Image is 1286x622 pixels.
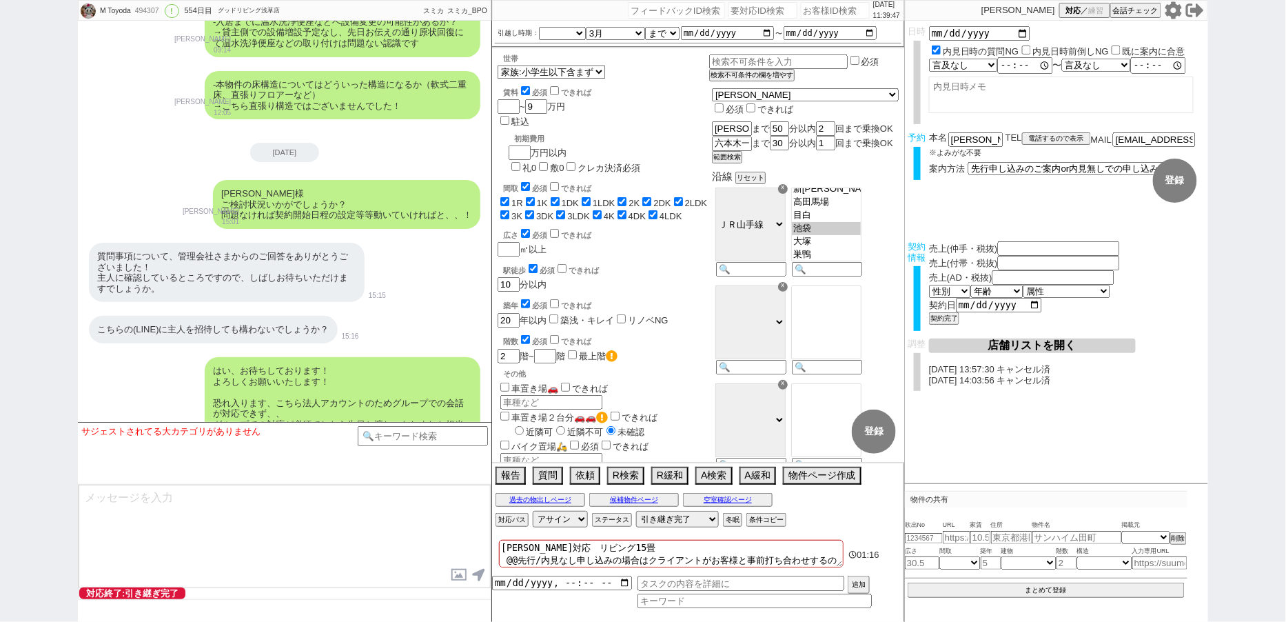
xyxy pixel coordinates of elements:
input: 🔍 [792,360,862,374]
input: 🔍 [716,360,786,374]
button: 登録 [852,410,896,454]
div: 間取 [503,180,709,194]
div: こちらの(LINE)に主人を招待しても構わないでしょうか？ [89,316,338,343]
label: 必須 [861,57,879,67]
div: -本物件の床構造についてはどういった構造になるか（軟式二重床、直張りフロアーなど） →こちら直張り構造ではございませんでした！ [205,71,480,120]
div: 階数 [503,333,709,347]
span: 構造 [1077,546,1132,557]
label: 4LDK [660,211,682,221]
div: 階~ 階 [498,348,709,363]
div: 初期費用 [514,134,640,144]
button: 候補物件ページ [589,493,679,507]
div: ~ 万円 [498,79,591,128]
input: 近隣不可 [556,426,565,435]
span: TEL [1006,132,1022,143]
p: [PERSON_NAME] [174,34,231,45]
span: 01:16 [857,550,879,560]
input: できれば [611,412,620,421]
input: サンハイム田町 [1032,531,1122,544]
option: 池袋 [792,222,861,235]
span: 対応終了:引き継ぎ完了 [79,588,185,599]
label: 敷0 [550,163,564,173]
label: 礼0 [522,163,536,173]
p: [PERSON_NAME] [183,206,239,217]
span: 必須 [532,231,547,239]
button: 空室確認ページ [683,493,773,507]
span: 必須 [581,441,599,452]
p: 15:16 [342,331,359,342]
input: 車種など [500,395,602,410]
div: 世帯 [503,54,709,64]
span: スミカ [423,7,444,14]
span: 対応 [1066,6,1081,16]
label: できれば [547,337,591,345]
input: 5 [981,556,1001,570]
button: 店舗リストを開く [929,339,1136,353]
input: できれば [550,229,559,238]
option: 目白 [792,209,861,222]
div: 質問事項について、管理会社さまからのご回答をありがとうございました！ 主人に確認しているところですので、しばしお待ちいただけますでしょうか。 [89,243,365,302]
label: クレカ決済必須 [578,163,640,173]
input: 東京都港区海岸３ [991,531,1032,544]
label: 最上階 [579,351,618,361]
span: 調整 [908,339,926,349]
input: 🔍 [792,458,862,472]
button: 質問 [533,467,563,485]
label: できれば [547,231,591,239]
span: 会話チェック [1113,6,1159,16]
div: [DATE] [250,143,319,162]
button: R検索 [607,467,644,485]
input: キーワード [637,594,872,608]
label: 1LDK [593,198,615,208]
input: お客様ID検索 [801,2,870,19]
label: できれば [599,441,649,452]
input: タスクの内容を詳細に [637,576,844,591]
input: できれば [746,103,755,112]
label: 引越し時期： [498,28,539,39]
p: [DATE] 14:03:56 キャンセル済 [929,375,1205,386]
button: 条件コピー [746,513,786,527]
span: URL [943,520,970,531]
label: 既に案内に合意 [1123,46,1185,57]
label: できれば [744,104,793,114]
span: 契約情報 [908,241,926,263]
div: [PERSON_NAME]様 ご検討状況いかがでしょうか？ 問題なければ契約開始日程の設定等等動いていければと、、！ [213,180,480,229]
span: スミカ_BPO [447,7,487,14]
button: 電話するので表示 [1022,132,1091,145]
span: 物件名 [1032,520,1122,531]
button: 冬眠 [723,513,742,527]
button: A緩和 [739,467,776,485]
span: 案内方法 [929,163,965,174]
div: 年以内 [498,297,709,328]
span: 必須 [532,88,547,97]
label: できれば [547,301,591,310]
button: 登録 [1153,159,1197,203]
div: M Toyoda [98,6,131,17]
button: 対応／練習 [1059,3,1110,18]
button: 報告 [496,467,526,485]
div: ☓ [778,184,788,194]
label: 内見日時の質問NG [943,46,1019,57]
option: 高田馬場 [792,196,861,209]
span: 必須 [532,184,547,192]
label: 車置き場２台分🚗🚗 [498,412,608,423]
input: できれば [602,441,611,450]
span: 練習 [1089,6,1104,16]
p: 15:01 [183,217,239,228]
label: 1K [537,198,548,208]
span: 必須 [540,266,555,274]
button: 会話チェック [1110,3,1161,18]
span: ※よみがな不要 [929,148,982,157]
span: 家賃 [970,520,991,531]
span: 入力専用URL [1132,546,1187,557]
span: 本名 [929,132,947,147]
label: 4DK [629,211,646,221]
label: 車置き場🚗 [498,383,558,394]
input: 2 [1057,556,1077,570]
div: 築年 [503,297,709,311]
input: バイク置場🛵 [500,441,509,450]
button: 検索不可条件の欄を増やす [709,69,795,81]
p: 11:39:47 [873,10,900,21]
input: 10.5 [970,531,991,544]
span: 回まで乗換OK [835,123,893,134]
